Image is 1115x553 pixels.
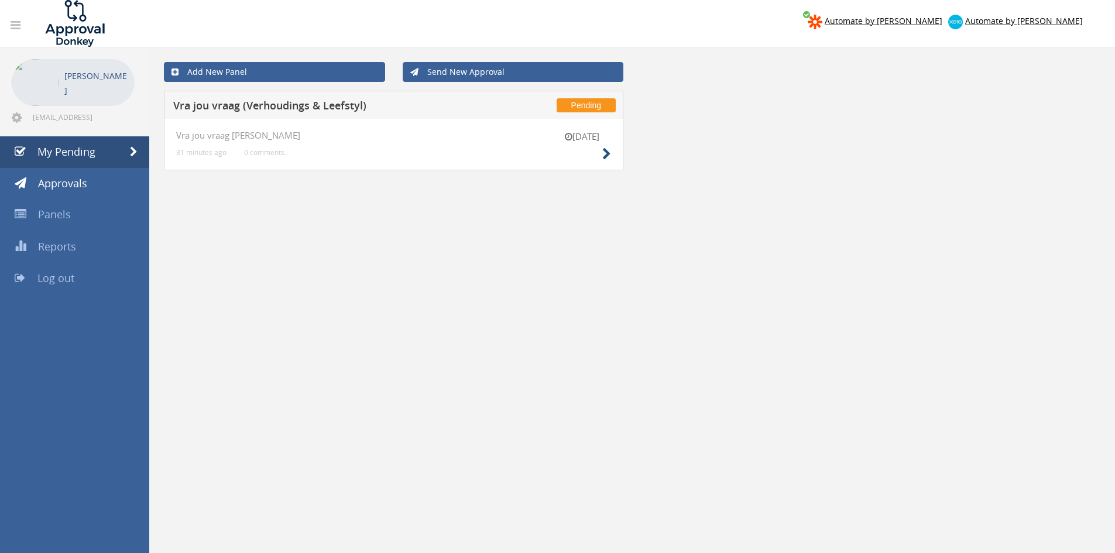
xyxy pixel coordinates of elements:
[173,100,482,115] h5: Vra jou vraag (Verhoudings & Leefstyl)
[176,130,611,140] h4: Vra jou vraag [PERSON_NAME]
[808,15,822,29] img: zapier-logomark.png
[965,15,1083,26] span: Automate by [PERSON_NAME]
[38,176,87,190] span: Approvals
[557,98,616,112] span: Pending
[825,15,942,26] span: Automate by [PERSON_NAME]
[176,148,227,157] small: 31 minutes ago
[64,68,129,98] p: [PERSON_NAME]
[164,62,385,82] a: Add New Panel
[553,130,611,143] small: [DATE]
[403,62,624,82] a: Send New Approval
[37,271,74,285] span: Log out
[244,148,290,157] small: 0 comments...
[37,145,95,159] span: My Pending
[38,207,71,221] span: Panels
[38,239,76,253] span: Reports
[948,15,963,29] img: xero-logo.png
[33,112,132,122] span: [EMAIL_ADDRESS][DOMAIN_NAME]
